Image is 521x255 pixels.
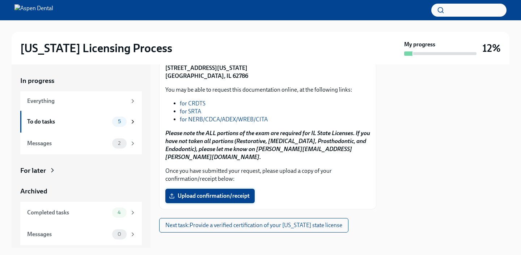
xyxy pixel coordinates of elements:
[113,210,125,215] span: 4
[170,192,250,200] span: Upload confirmation/receipt
[27,230,109,238] div: Messages
[20,166,142,175] a: For later
[180,108,201,115] a: for SRTA
[165,86,370,94] p: You may be able to request this documentation online, at the following links:
[20,166,46,175] div: For later
[114,119,125,124] span: 5
[159,218,348,233] button: Next task:Provide a verified certification of your [US_STATE] state license
[14,4,53,16] img: Aspen Dental
[20,76,142,85] a: In progress
[27,118,109,126] div: To do tasks
[20,133,142,154] a: Messages2
[20,202,142,223] a: Completed tasks4
[20,91,142,111] a: Everything
[180,100,206,107] a: for CRDTS
[165,167,370,183] p: Once you have submitted your request, please upload a copy of your confirmation/receipt below:
[20,187,142,196] a: Archived
[165,222,342,229] span: Next task : Provide a verified certification of your [US_STATE] state license
[165,130,370,160] strong: Please note the ALL portions of the exam are required for IL State Licenses. If you have not take...
[114,141,125,146] span: 2
[20,223,142,245] a: Messages0
[27,139,109,147] div: Messages
[180,116,268,123] a: for NERB/CDCA/ADEX/WREB/CITA
[113,231,126,237] span: 0
[482,42,501,55] h3: 12%
[404,41,435,49] strong: My progress
[27,97,127,105] div: Everything
[165,189,255,203] label: Upload confirmation/receipt
[20,111,142,133] a: To do tasks5
[20,41,172,55] h2: [US_STATE] Licensing Process
[27,209,109,217] div: Completed tasks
